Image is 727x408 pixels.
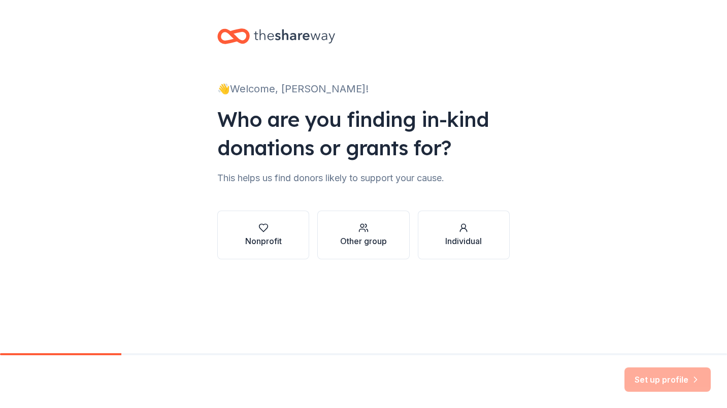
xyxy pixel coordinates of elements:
button: Nonprofit [217,211,309,259]
div: Individual [445,235,482,247]
div: 👋 Welcome, [PERSON_NAME]! [217,81,510,97]
button: Other group [317,211,409,259]
div: This helps us find donors likely to support your cause. [217,170,510,186]
div: Nonprofit [245,235,282,247]
button: Individual [418,211,510,259]
div: Other group [340,235,387,247]
div: Who are you finding in-kind donations or grants for? [217,105,510,162]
